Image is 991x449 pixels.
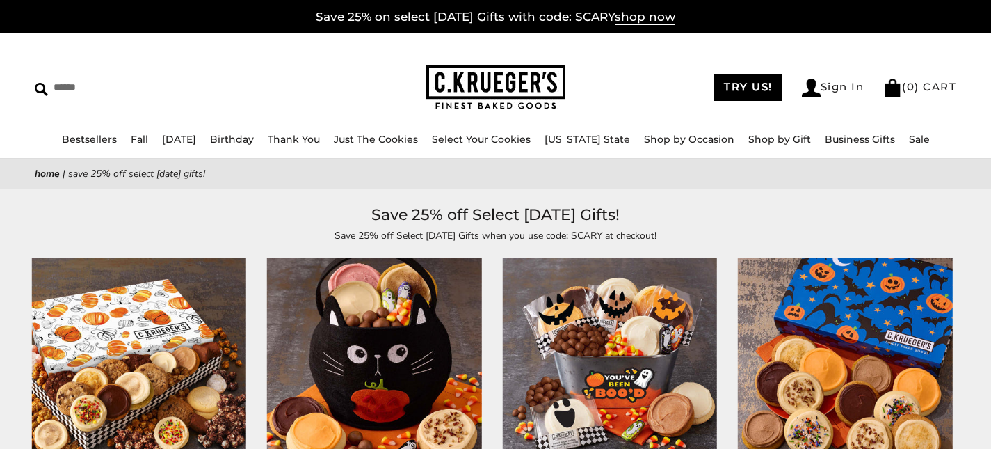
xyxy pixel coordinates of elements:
[62,133,117,145] a: Bestsellers
[545,133,630,145] a: [US_STATE] State
[883,79,902,97] img: Bag
[714,74,782,101] a: TRY US!
[615,10,675,25] span: shop now
[131,133,148,145] a: Fall
[907,80,915,93] span: 0
[748,133,811,145] a: Shop by Gift
[210,133,254,145] a: Birthday
[35,167,60,180] a: Home
[63,167,65,180] span: |
[68,167,205,180] span: Save 25% off Select [DATE] Gifts!
[825,133,895,145] a: Business Gifts
[426,65,565,110] img: C.KRUEGER'S
[176,228,816,244] p: Save 25% off Select [DATE] Gifts when you use code: SCARY at checkout!
[644,133,734,145] a: Shop by Occasion
[35,77,251,98] input: Search
[909,133,930,145] a: Sale
[432,133,531,145] a: Select Your Cookies
[162,133,196,145] a: [DATE]
[334,133,418,145] a: Just The Cookies
[268,133,320,145] a: Thank You
[883,80,956,93] a: (0) CART
[35,166,956,182] nav: breadcrumbs
[35,83,48,96] img: Search
[316,10,675,25] a: Save 25% on select [DATE] Gifts with code: SCARYshop now
[56,203,935,228] h1: Save 25% off Select [DATE] Gifts!
[802,79,864,97] a: Sign In
[802,79,821,97] img: Account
